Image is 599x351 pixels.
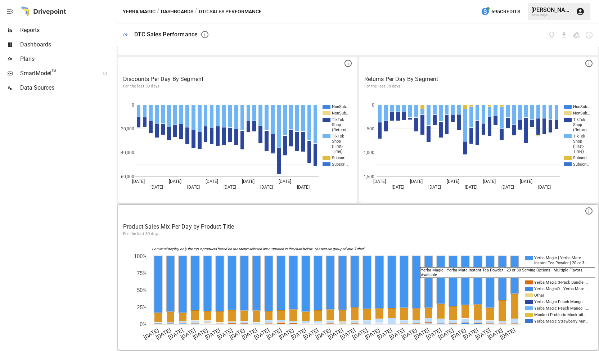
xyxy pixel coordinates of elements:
[297,185,310,190] text: [DATE]
[410,179,423,184] text: [DATE]
[364,327,381,341] text: [DATE]
[180,327,197,341] text: [DATE]
[531,6,572,13] div: [PERSON_NAME]
[534,300,587,304] text: Yerba Magic Peach Mango -…
[585,31,593,39] button: Schedule dashboard
[360,94,595,202] svg: A chart.
[401,327,418,341] text: [DATE]
[364,84,593,89] p: For the last 30 days
[157,7,159,16] div: /
[20,40,115,49] span: Dashboards
[362,174,374,179] text: -1,500
[534,287,589,291] text: Yerba Magic® - Yerba Mate I…
[120,174,134,179] text: -60,000
[20,69,95,78] span: SmartModel
[573,144,584,149] text: (First-
[491,7,520,16] span: 695 Credits
[425,327,442,341] text: [DATE]
[278,327,295,341] text: [DATE]
[290,327,307,341] text: [DATE]
[123,7,156,16] button: Yerba Magic
[373,179,386,184] text: [DATE]
[315,327,332,341] text: [DATE]
[119,94,353,202] svg: A chart.
[332,104,348,109] text: NonSub…
[137,304,147,311] text: 25%
[534,319,588,324] text: Yerba Magic Strawberry Mat…
[20,55,115,63] span: Plans
[388,327,406,341] text: [DATE]
[123,222,593,231] p: Product Sales Mix Per Day by Product Title
[187,185,200,190] text: [DATE]
[137,270,147,276] text: 75%
[573,162,589,167] text: Subscri…
[332,117,344,122] text: TikTok
[446,179,459,184] text: [DATE]
[339,327,356,341] text: [DATE]
[137,287,147,293] text: 50%
[132,103,134,108] text: 0
[20,84,115,92] span: Data Sources
[365,126,374,131] text: -500
[229,327,246,341] text: [DATE]
[119,242,592,350] div: A chart.
[437,327,455,341] text: [DATE]
[152,247,366,251] text: For visual display, only the top 9 products based on the Metric selected are outputted in the cha...
[538,185,550,190] text: [DATE]
[573,149,584,154] text: Time)
[302,327,320,341] text: [DATE]
[450,327,467,341] text: [DATE]
[573,111,590,116] text: NonSub…
[332,156,348,160] text: Subscri…
[413,327,430,341] text: [DATE]
[332,134,344,139] text: TikTok
[123,231,593,237] p: For the last 30 days
[120,126,134,131] text: -20,000
[253,327,270,341] text: [DATE]
[560,31,568,39] button: Download dashboard
[260,185,273,190] text: [DATE]
[428,185,441,190] text: [DATE]
[242,179,255,184] text: [DATE]
[204,327,221,341] text: [DATE]
[169,179,181,184] text: [DATE]
[534,312,586,317] text: Mockeri Probiotic Mocktail…
[362,150,374,155] text: -1,000
[150,185,163,190] text: [DATE]
[140,321,147,328] text: 0%
[161,7,193,16] button: Dashboards
[371,103,374,108] text: 0
[573,156,589,160] text: Subscri…
[474,327,492,341] text: [DATE]
[534,280,588,285] text: Yerba Magic 3-Pack Bundle |…
[483,179,496,184] text: [DATE]
[392,185,404,190] text: [DATE]
[123,32,129,39] div: 🛍
[534,293,544,298] text: Other
[573,134,585,139] text: TikTok
[120,150,134,155] text: -40,000
[327,327,344,341] text: [DATE]
[123,84,352,89] p: For the last 30 days
[534,306,589,311] text: Yerba Magic Peach Mango –…
[478,5,523,18] button: 695Credits
[487,327,504,341] text: [DATE]
[534,256,581,260] text: Yerba Magic | Yerba Mate
[123,75,352,84] p: Discounts Per Day By Segment
[216,327,234,341] text: [DATE]
[332,162,348,167] text: Subscri…
[134,253,147,260] text: 100%
[420,267,595,278] div: Yerba Magic | Yerba Mate Instant Tea Powder | 20 or 30 Serving Options | Multiple Flavors Available
[351,327,369,341] text: [DATE]
[332,149,343,154] text: Time)
[167,327,184,341] text: [DATE]
[548,31,556,39] button: View documentation
[224,185,236,190] text: [DATE]
[573,117,585,122] text: TikTok
[332,111,348,116] text: NonSub…
[531,13,572,17] div: Yerba Magic
[465,185,477,190] text: [DATE]
[206,179,218,184] text: [DATE]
